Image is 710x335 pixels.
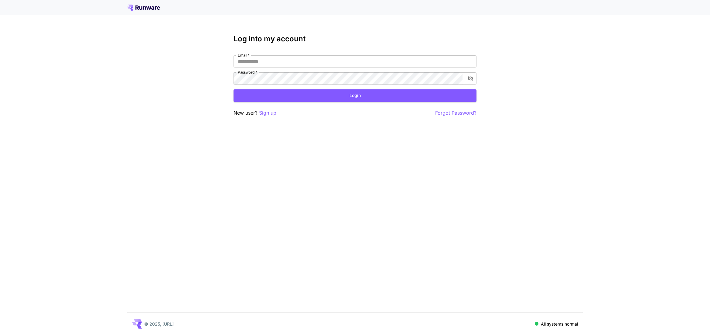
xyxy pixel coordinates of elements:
[465,73,476,84] button: toggle password visibility
[238,53,250,58] label: Email
[238,70,257,75] label: Password
[234,35,476,43] h3: Log into my account
[259,109,276,117] button: Sign up
[234,109,276,117] p: New user?
[435,109,476,117] button: Forgot Password?
[144,321,174,327] p: © 2025, [URL]
[541,321,578,327] p: All systems normal
[234,89,476,102] button: Login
